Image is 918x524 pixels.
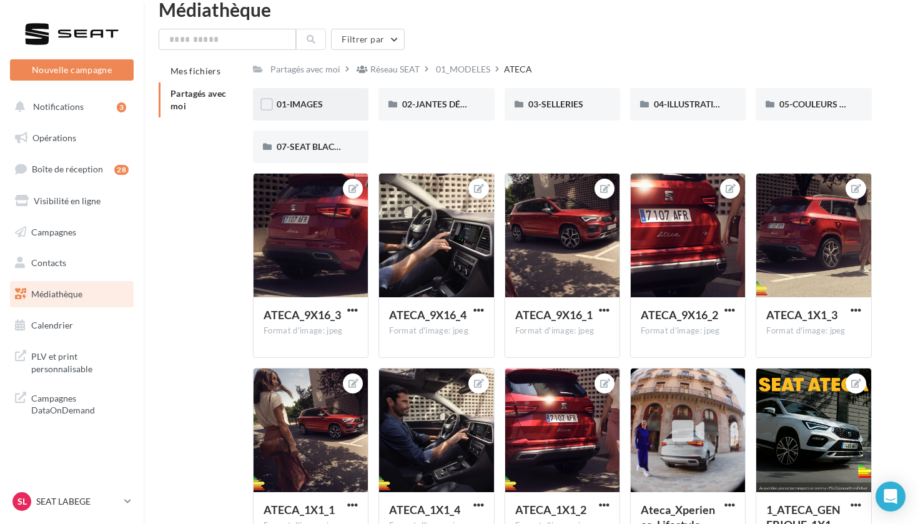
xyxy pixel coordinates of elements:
[264,308,341,322] span: ATECA_9X16_3
[515,503,586,517] span: ATECA_1X1_2
[402,99,498,109] span: 02-JANTES DÉTOURÉES
[766,325,861,337] div: Format d'image: jpeg
[17,495,27,508] span: SL
[331,29,405,50] button: Filtrer par
[7,125,136,151] a: Opérations
[277,141,382,152] span: 07-SEAT BLACK EDITIONS
[31,257,66,268] span: Contacts
[31,289,82,299] span: Médiathèque
[389,503,460,517] span: ATECA_1X1_4
[515,308,593,322] span: ATECA_9X16_1
[114,165,129,175] div: 28
[170,66,220,76] span: Mes fichiers
[7,219,136,245] a: Campagnes
[504,63,532,76] div: ATECA
[7,312,136,339] a: Calendrier
[270,63,340,76] div: Partagés avec moi
[7,156,136,182] a: Boîte de réception28
[32,164,103,174] span: Boîte de réception
[10,490,134,513] a: SL SEAT LABEGE
[7,343,136,380] a: PLV et print personnalisable
[34,195,101,206] span: Visibilité en ligne
[33,101,84,112] span: Notifications
[10,59,134,81] button: Nouvelle campagne
[779,99,902,109] span: 05-COULEURS CARROSSERIES
[31,348,129,375] span: PLV et print personnalisable
[36,495,119,508] p: SEAT LABEGE
[264,325,358,337] div: Format d'image: jpeg
[32,132,76,143] span: Opérations
[7,188,136,214] a: Visibilité en ligne
[7,281,136,307] a: Médiathèque
[515,325,610,337] div: Format d'image: jpeg
[641,308,718,322] span: ATECA_9X16_2
[876,482,906,512] div: Open Intercom Messenger
[264,503,335,517] span: ATECA_1X1_1
[654,99,732,109] span: 04-ILLUSTRATIONS
[170,88,227,111] span: Partagés avec moi
[31,320,73,330] span: Calendrier
[389,308,466,322] span: ATECA_9X16_4
[528,99,583,109] span: 03-SELLERIES
[117,102,126,112] div: 3
[436,63,490,76] div: 01_MODELES
[31,390,129,417] span: Campagnes DataOnDemand
[7,250,136,276] a: Contacts
[277,99,323,109] span: 01-IMAGES
[389,325,483,337] div: Format d'image: jpeg
[7,385,136,422] a: Campagnes DataOnDemand
[370,63,420,76] div: Réseau SEAT
[641,325,735,337] div: Format d'image: jpeg
[766,308,837,322] span: ATECA_1X1_3
[31,226,76,237] span: Campagnes
[7,94,131,120] button: Notifications 3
